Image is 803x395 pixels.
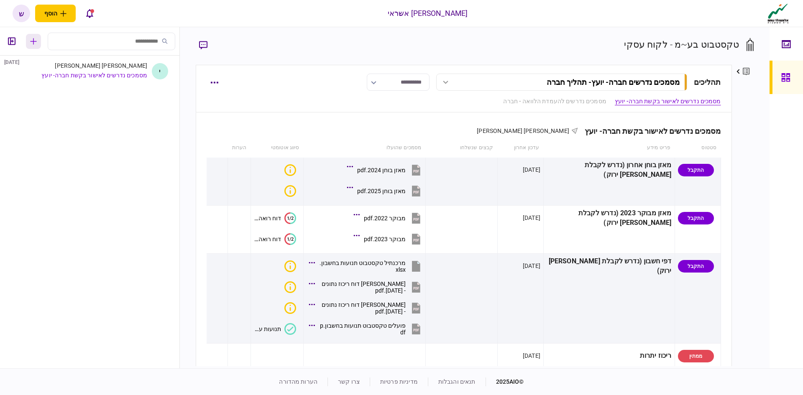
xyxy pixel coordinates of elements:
div: דוח רואה חשבון [254,215,281,222]
a: צרו קשר [338,378,360,385]
div: דוח רואה חשבון [254,236,281,242]
th: סיווג אוטומטי [251,138,304,158]
div: מרכנתיל טקסטבוט תנועות בחשבון.xlsx [319,260,406,273]
div: מסמכים נדרשים חברה- יועץ - תהליך חברה [547,78,680,87]
text: 1/2 [287,215,294,221]
div: מאזן בוחן 2025.pdf [357,188,406,194]
div: י [152,63,168,79]
div: [PERSON_NAME] [PERSON_NAME] [55,62,147,69]
button: איכות לא מספקת [281,260,296,272]
div: איכות לא מספקת [284,302,296,314]
div: מאזן בוחן 2024.pdf [357,167,406,173]
div: מסמכים נדרשים לאישור בקשת חברה- יועץ [578,127,721,135]
button: מאזן בוחן 2024.pdf [349,161,422,179]
th: סטטוס [675,138,721,158]
button: מבוקר 2023.pdf [355,229,422,248]
a: מסמכים נדרשים להעמדת הלוואה - חברה [503,97,606,106]
div: תנועות עובר ושב [254,326,281,332]
div: מבוקר 2023.pdf [364,236,406,242]
div: התקבל [678,212,714,224]
button: מסמכים נדרשים חברה- יועץ- תהליך חברה [436,74,687,91]
div: איכות לא מספקת [284,281,296,293]
img: client company logo [766,3,790,24]
button: תנועות עובר ושב [254,323,296,335]
th: פריט מידע [543,138,675,158]
div: [DATE] [523,214,540,222]
div: מאזן מבוקר 2023 (נדרש לקבלת [PERSON_NAME] ירוק) [547,209,672,228]
th: הערות [228,138,251,158]
button: 1/2דוח רואה חשבון [254,233,296,245]
button: מאזן בוחן 2025.pdf [349,181,422,200]
a: מסמכים נדרשים לאישור בקשת חברה- יועץ [41,72,147,79]
div: ממתין [678,350,714,362]
button: פועלים טקסטבוט תנועות בחשבון.pdf [311,319,422,338]
a: הערות מהדורה [279,378,317,385]
button: ש [13,5,30,22]
div: טקסטבוט בע~מ - לקוח עסקי [624,38,739,51]
div: תהליכים [694,76,721,88]
div: [DATE] [523,352,540,360]
button: איכות לא מספקת [281,185,296,197]
th: עדכון אחרון [497,138,543,158]
button: איכות לא מספקת [281,164,296,176]
button: עפר שטאובר דוח ריכוז נתונים - 26-08-2025.pdf [311,278,422,296]
div: תומר פורת דוח ריכוז נתונים - 25-08-2025.pdf [319,301,406,315]
div: פועלים טקסטבוט תנועות בחשבון.pdf [319,322,406,336]
span: [PERSON_NAME] [PERSON_NAME] [477,127,569,134]
div: דפי חשבון (נדרש לקבלת [PERSON_NAME] ירוק) [547,257,672,276]
th: מסמכים שהועלו [304,138,426,158]
div: [PERSON_NAME] אשראי [388,8,468,19]
button: מבוקר 2022.pdf [355,209,422,227]
div: מבוקר 2022.pdf [364,215,406,222]
div: ריכוז יתרות [547,347,672,365]
a: תנאים והגבלות [438,378,476,385]
button: תומר פורת דוח ריכוז נתונים - 25-08-2025.pdf [311,298,422,317]
button: פתח רשימת התראות [81,5,98,22]
button: 1/2דוח רואה חשבון [254,212,296,224]
div: [DATE] [523,166,540,174]
div: איכות לא מספקת [284,164,296,176]
button: פתח תפריט להוספת לקוח [35,5,76,22]
div: מאזן בוחן אחרון (נדרש לקבלת [PERSON_NAME] ירוק) [547,161,672,180]
div: עפר שטאובר דוח ריכוז נתונים - 26-08-2025.pdf [319,280,406,294]
button: איכות לא מספקת [281,302,296,314]
div: © 2025 AIO [486,377,524,386]
button: מרכנתיל טקסטבוט תנועות בחשבון.xlsx [311,257,422,275]
div: [DATE] [523,262,540,270]
div: [DATE] [4,59,19,66]
button: איכות לא מספקת [281,281,296,293]
div: איכות לא מספקת [284,185,296,197]
th: קבצים שנשלחו [425,138,497,158]
a: מסמכים נדרשים לאישור בקשת חברה- יועץ [615,97,721,106]
div: התקבל [678,260,714,273]
div: התקבל [678,164,714,176]
div: איכות לא מספקת [284,260,296,272]
a: מדיניות פרטיות [380,378,418,385]
text: 1/2 [287,236,294,242]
